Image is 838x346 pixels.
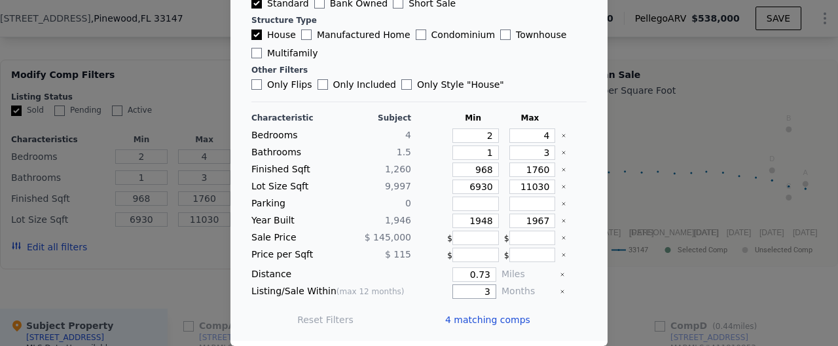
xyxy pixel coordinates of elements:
[251,214,329,228] div: Year Built
[504,113,556,123] div: Max
[447,248,499,262] div: $
[301,29,312,40] input: Manufactured Home
[416,28,495,41] label: Condominium
[385,181,411,191] span: 9,997
[251,163,329,177] div: Finished Sqft
[365,232,411,242] span: $ 145,000
[501,284,555,299] div: Months
[560,289,565,294] button: Clear
[561,133,566,138] button: Clear
[337,287,405,296] span: (max 12 months)
[251,197,329,211] div: Parking
[561,150,566,155] button: Clear
[251,28,296,41] label: House
[500,29,511,40] input: Townhouse
[251,145,329,160] div: Bathrooms
[385,215,411,225] span: 1,946
[561,184,566,189] button: Clear
[251,48,262,58] input: Multifamily
[334,113,411,123] div: Subject
[447,231,499,245] div: $
[416,29,426,40] input: Condominium
[385,249,411,259] span: $ 115
[318,78,396,91] label: Only Included
[561,218,566,223] button: Clear
[251,47,318,60] label: Multifamily
[251,113,329,123] div: Characteristic
[251,267,411,282] div: Distance
[251,65,587,75] div: Other Filters
[447,113,499,123] div: Min
[297,313,354,326] button: Reset
[561,235,566,240] button: Clear
[251,231,329,245] div: Sale Price
[251,180,329,194] div: Lot Size Sqft
[401,78,504,91] label: Only Style " House "
[251,78,312,91] label: Only Flips
[405,198,411,208] span: 0
[405,130,411,140] span: 4
[445,313,530,326] span: 4 matching comps
[301,28,410,41] label: Manufactured Home
[560,272,565,277] button: Clear
[385,164,411,174] span: 1,260
[504,231,556,245] div: $
[251,248,329,262] div: Price per Sqft
[504,248,556,262] div: $
[318,79,328,90] input: Only Included
[251,128,329,143] div: Bedrooms
[251,79,262,90] input: Only Flips
[561,201,566,206] button: Clear
[561,167,566,172] button: Clear
[251,29,262,40] input: House
[501,267,555,282] div: Miles
[251,284,411,299] div: Listing/Sale Within
[561,252,566,258] button: Clear
[500,28,566,41] label: Townhouse
[397,147,411,157] span: 1.5
[251,15,587,26] div: Structure Type
[401,79,412,90] input: Only Style "House"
